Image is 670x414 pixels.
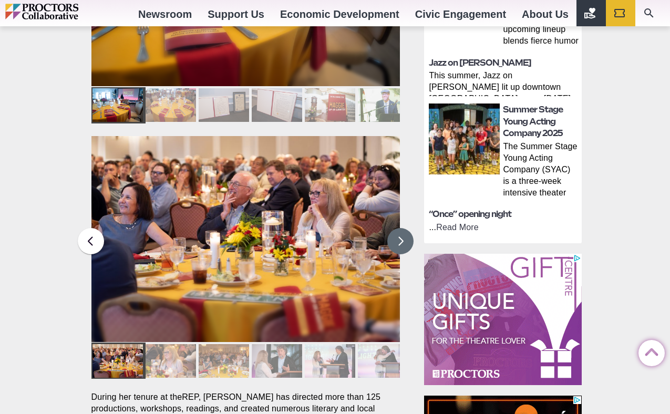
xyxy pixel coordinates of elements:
a: Back to Top [638,340,659,361]
img: Proctors logo [5,4,123,19]
p: ... [429,222,579,233]
button: Next slide [387,228,414,254]
iframe: Advertisement [424,254,582,385]
p: This summer, Jazz on [PERSON_NAME] lit up downtown [GEOGRAPHIC_DATA] every [DATE] with live, lunc... [429,70,579,96]
a: Summer Stage Young Acting Company 2025 [503,105,563,138]
p: The Summer Stage Young Acting Company (SYAC) is a three‑week intensive theater program held at [G... [503,141,579,201]
img: thumbnail: Summer Stage Young Acting Company 2025 [429,103,500,174]
a: Read More [436,223,479,232]
a: Jazz on [PERSON_NAME] [429,58,531,68]
a: “Once” opening night [429,209,511,219]
button: Previous slide [78,228,104,254]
